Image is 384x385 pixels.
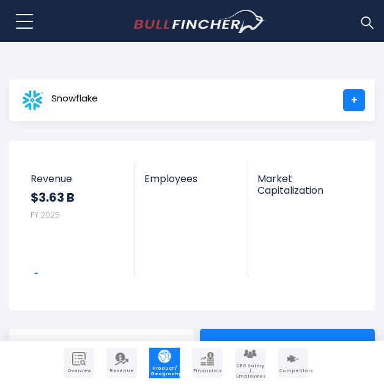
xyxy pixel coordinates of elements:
span: Financials [193,369,221,373]
a: Snowflake [19,89,98,111]
span: Competitors [279,369,307,373]
span: Overview [65,369,93,373]
a: Company Product/Geography [149,348,180,378]
a: Company Employees [235,348,265,378]
strong: $3.63 B [31,189,126,205]
span: Revenue [108,369,136,373]
span: Revenue [31,173,126,185]
a: Company Revenue [106,348,137,378]
small: FY 2025 [31,210,60,220]
span: CEO Salary / Employees [236,364,264,379]
a: Company Competitors [278,348,308,378]
a: Revenue $3.63 B FY 2025 [21,162,135,277]
a: Company Financials [192,348,223,378]
img: bullfincher logo [134,10,265,33]
a: Employees [135,162,248,199]
span: Snowflake [51,94,98,104]
a: + [343,89,365,111]
div: Revenue breakdown by Geography [200,329,375,358]
a: Company Overview [64,348,94,378]
a: Go to homepage [134,10,265,33]
div: Revenue breakdown by Products & Services [9,329,194,358]
span: Employees [144,173,238,185]
img: SNOW logo [20,87,45,113]
span: Product / Geography [150,366,179,376]
a: Market Capitalization [248,162,361,211]
span: Market Capitalization [257,173,352,196]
